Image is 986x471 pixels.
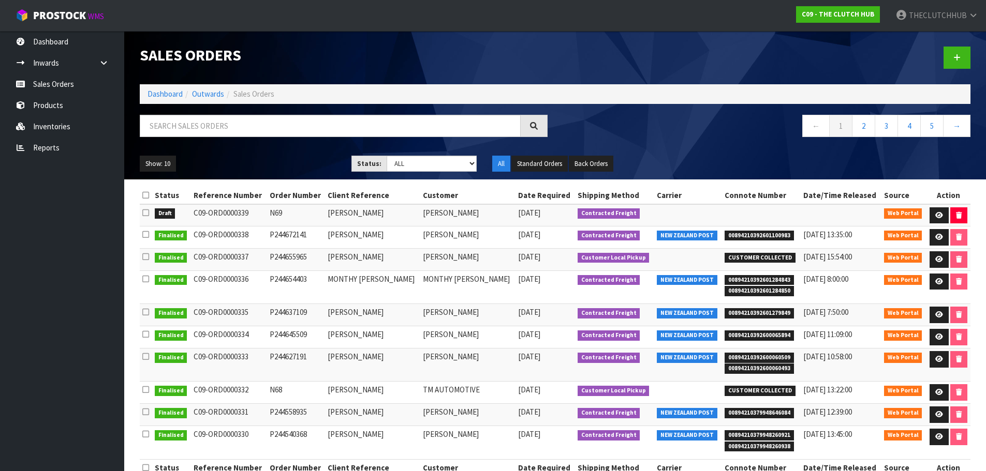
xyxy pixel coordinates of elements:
small: WMS [88,11,104,21]
span: NEW ZEALAND POST [657,408,717,418]
th: Date Required [516,187,575,204]
td: [PERSON_NAME] [420,304,516,326]
td: P244558935 [267,404,326,426]
span: 00894210392600060509 [725,353,794,363]
span: Contracted Freight [578,408,640,418]
span: Web Portal [884,386,922,396]
td: C09-ORD0000334 [191,326,267,348]
span: 00894210379948260938 [725,442,794,452]
td: C09-ORD0000335 [191,304,267,326]
td: [PERSON_NAME] [420,326,516,348]
span: THECLUTCHHUB [909,10,967,20]
span: Web Portal [884,253,922,263]
th: Action [926,187,970,204]
a: Outwards [192,89,224,99]
a: ← [802,115,830,137]
th: Shipping Method [575,187,655,204]
td: N68 [267,382,326,404]
span: [DATE] [518,352,540,361]
span: [DATE] 10:58:00 [803,352,852,361]
span: NEW ZEALAND POST [657,231,717,241]
th: Connote Number [722,187,800,204]
a: Dashboard [148,89,183,99]
span: Contracted Freight [578,231,640,241]
a: 4 [897,115,921,137]
td: P244627191 [267,348,326,382]
span: [DATE] [518,208,540,218]
td: N69 [267,204,326,226]
td: [PERSON_NAME] [325,382,420,404]
span: ProStock [33,9,86,22]
span: Finalised [155,275,187,285]
td: TM AUTOMOTIVE [420,382,516,404]
td: P244655965 [267,249,326,271]
td: [PERSON_NAME] [325,204,420,226]
td: C09-ORD0000336 [191,270,267,303]
span: [DATE] [518,252,540,262]
span: Web Portal [884,208,922,219]
a: 3 [875,115,898,137]
td: P244540368 [267,426,326,459]
span: Finalised [155,231,187,241]
span: Contracted Freight [578,308,640,318]
td: MONTHY [PERSON_NAME] [325,270,420,303]
td: [PERSON_NAME] [420,348,516,382]
td: [PERSON_NAME] [420,404,516,426]
span: [DATE] 15:54:00 [803,252,852,262]
span: Web Portal [884,330,922,341]
span: 00894210392601284843 [725,275,794,285]
button: All [492,156,510,172]
span: [DATE] [518,274,540,284]
span: Customer Local Pickup [578,386,650,396]
strong: Status: [357,159,381,168]
span: 00894210379948646084 [725,408,794,418]
span: [DATE] 8:00:00 [803,274,848,284]
span: Web Portal [884,308,922,318]
span: [DATE] 7:50:00 [803,307,848,317]
th: Customer [420,187,516,204]
td: [PERSON_NAME] [420,204,516,226]
span: NEW ZEALAND POST [657,275,717,285]
a: 2 [852,115,875,137]
span: Draft [155,208,175,219]
td: [PERSON_NAME] [325,404,420,426]
td: [PERSON_NAME] [325,249,420,271]
td: [PERSON_NAME] [325,426,420,459]
td: [PERSON_NAME] [325,326,420,348]
span: Web Portal [884,408,922,418]
td: MONTHY [PERSON_NAME] [420,270,516,303]
span: NEW ZEALAND POST [657,330,717,341]
a: 1 [829,115,852,137]
span: Finalised [155,308,187,318]
span: Finalised [155,253,187,263]
span: [DATE] 12:39:00 [803,407,852,417]
strong: C09 - THE CLUTCH HUB [802,10,874,19]
button: Standard Orders [511,156,568,172]
td: C09-ORD0000332 [191,382,267,404]
td: C09-ORD0000338 [191,226,267,249]
td: P244654403 [267,270,326,303]
span: Contracted Freight [578,330,640,341]
th: Carrier [654,187,722,204]
span: Finalised [155,430,187,440]
span: NEW ZEALAND POST [657,430,717,440]
td: [PERSON_NAME] [420,226,516,249]
span: CUSTOMER COLLECTED [725,253,796,263]
button: Back Orders [569,156,613,172]
th: Reference Number [191,187,267,204]
td: C09-ORD0000337 [191,249,267,271]
th: Order Number [267,187,326,204]
td: [PERSON_NAME] [420,249,516,271]
span: 00894210392601284850 [725,286,794,296]
th: Date/Time Released [801,187,881,204]
span: Web Portal [884,275,922,285]
th: Source [881,187,926,204]
td: C09-ORD0000333 [191,348,267,382]
span: 00894210392600065894 [725,330,794,341]
span: 00894210392600060493 [725,363,794,374]
td: C09-ORD0000339 [191,204,267,226]
span: [DATE] 13:35:00 [803,230,852,239]
span: 00894210392601279849 [725,308,794,318]
td: [PERSON_NAME] [325,226,420,249]
span: Web Portal [884,353,922,363]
